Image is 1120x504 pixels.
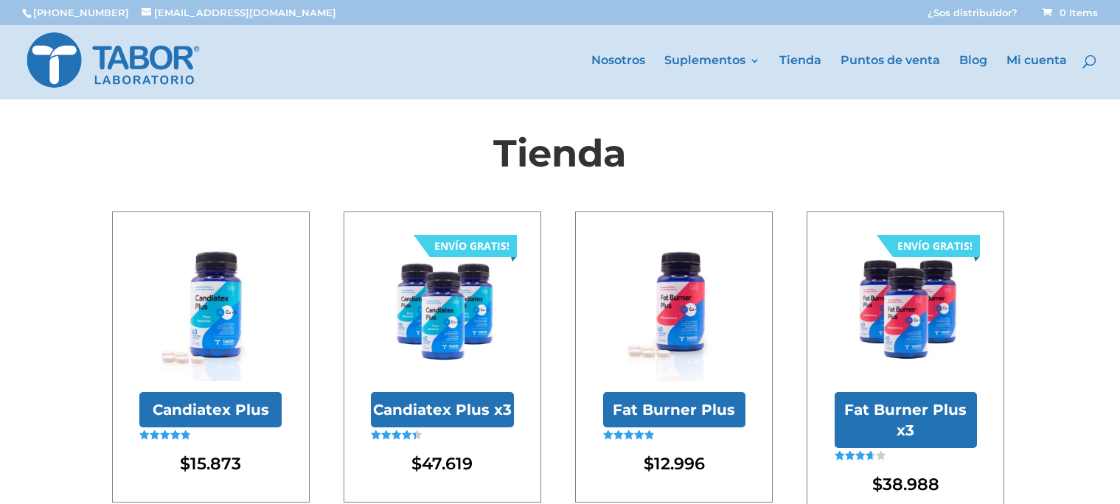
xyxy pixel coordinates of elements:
[872,474,939,494] bdi: 38.988
[411,453,422,474] span: $
[1040,7,1098,18] a: 0 Items
[897,235,973,257] div: ENVÍO GRATIS!
[835,392,977,448] h2: Fat Burner Plus x3
[112,127,1008,187] h1: Tienda
[139,392,282,427] h2: Candiatex Plus
[371,430,416,483] span: Valorado en de 5
[835,451,872,503] span: Valorado en de 5
[603,239,745,475] a: Fat Burner Plus con pastillasFat Burner PlusValorado en 4.91 de 5 $12.996
[139,430,190,440] div: Valorado en 4.85 de 5
[139,430,189,473] span: Valorado en de 5
[603,430,654,440] div: Valorado en 4.91 de 5
[872,474,883,494] span: $
[371,392,513,427] h2: Candiatex Plus x3
[603,392,745,427] h2: Fat Burner Plus
[603,430,653,473] span: Valorado en de 5
[25,29,201,91] img: Laboratorio Tabor
[371,239,513,475] a: Candiatex Plus x3 ENVÍO GRATIS! Candiatex Plus x3Valorado en 4.36 de 5 $47.619
[664,55,760,99] a: Suplementos
[1006,55,1067,99] a: Mi cuenta
[959,55,987,99] a: Blog
[835,239,977,496] a: Fat Burner Plus x3 ENVÍO GRATIS! Fat Burner Plus x3Valorado en 3.67 de 5 $38.988
[142,7,336,18] a: [EMAIL_ADDRESS][DOMAIN_NAME]
[644,453,654,474] span: $
[835,451,886,461] div: Valorado en 3.67 de 5
[779,55,821,99] a: Tienda
[371,239,513,381] img: Candiatex Plus x3
[644,453,705,474] bdi: 12.996
[1043,7,1098,18] span: 0 Items
[603,239,745,381] img: Fat Burner Plus con pastillas
[928,8,1018,25] a: ¿Sos distribuidor?
[591,55,645,99] a: Nosotros
[180,453,190,474] span: $
[180,453,241,474] bdi: 15.873
[841,55,940,99] a: Puntos de venta
[411,453,473,474] bdi: 47.619
[139,239,282,475] a: Candiatex Plus con pastillasCandiatex PlusValorado en 4.85 de 5 $15.873
[434,235,509,257] div: ENVÍO GRATIS!
[33,7,129,18] a: [PHONE_NUMBER]
[371,430,422,440] div: Valorado en 4.36 de 5
[835,239,977,381] img: Fat Burner Plus x3
[139,239,282,381] img: Candiatex Plus con pastillas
